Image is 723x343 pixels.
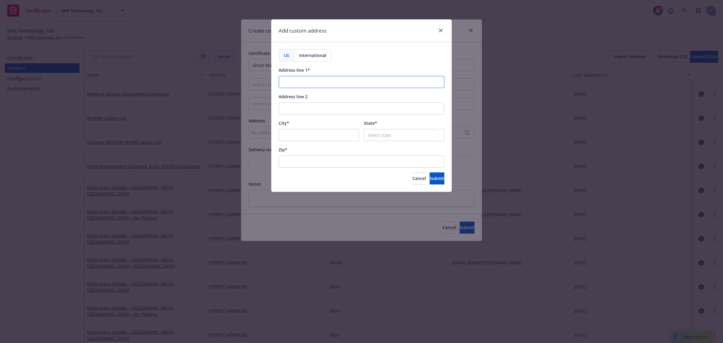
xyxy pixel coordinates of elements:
[430,175,444,181] span: Submit
[437,27,444,34] a: close
[279,67,310,73] span: Address line 1*
[412,172,426,184] button: Cancel
[299,52,326,58] span: International
[412,175,426,181] span: Cancel
[284,52,289,58] span: US
[430,172,444,184] button: Submit
[279,27,327,35] h1: Add custom address
[279,120,289,126] span: City*
[364,120,377,126] span: State*
[279,94,308,99] span: Address line 2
